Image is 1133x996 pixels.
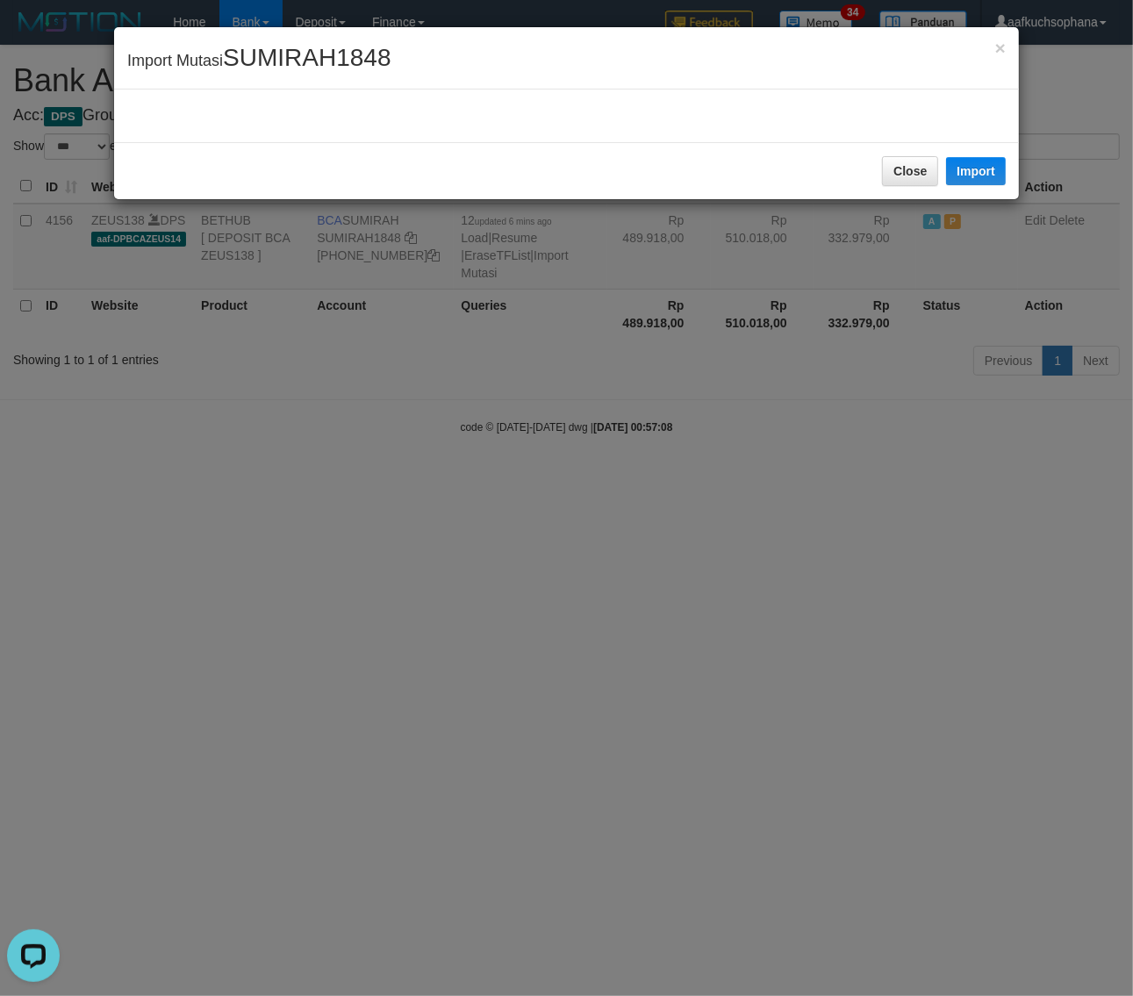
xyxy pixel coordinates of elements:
[223,44,391,71] span: SUMIRAH1848
[882,156,938,186] button: Close
[127,52,391,69] span: Import Mutasi
[7,7,60,60] button: Open LiveChat chat widget
[946,157,1006,185] button: Import
[995,38,1006,58] span: ×
[995,39,1006,57] button: Close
